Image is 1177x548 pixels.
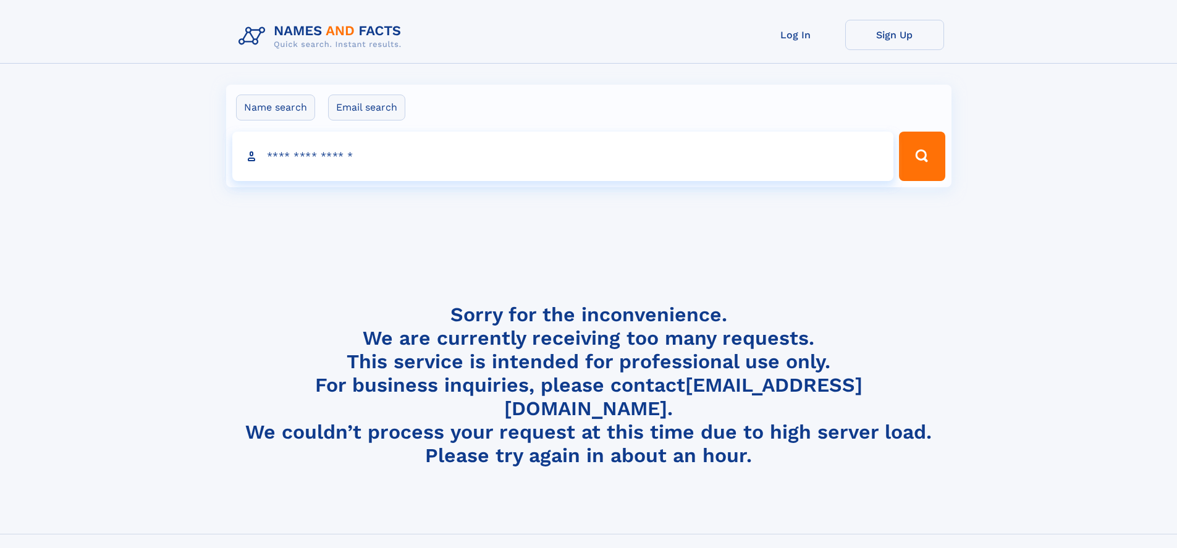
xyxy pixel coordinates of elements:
[746,20,845,50] a: Log In
[899,132,945,181] button: Search Button
[504,373,863,420] a: [EMAIL_ADDRESS][DOMAIN_NAME]
[845,20,944,50] a: Sign Up
[328,95,405,120] label: Email search
[232,132,894,181] input: search input
[236,95,315,120] label: Name search
[234,303,944,468] h4: Sorry for the inconvenience. We are currently receiving too many requests. This service is intend...
[234,20,411,53] img: Logo Names and Facts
